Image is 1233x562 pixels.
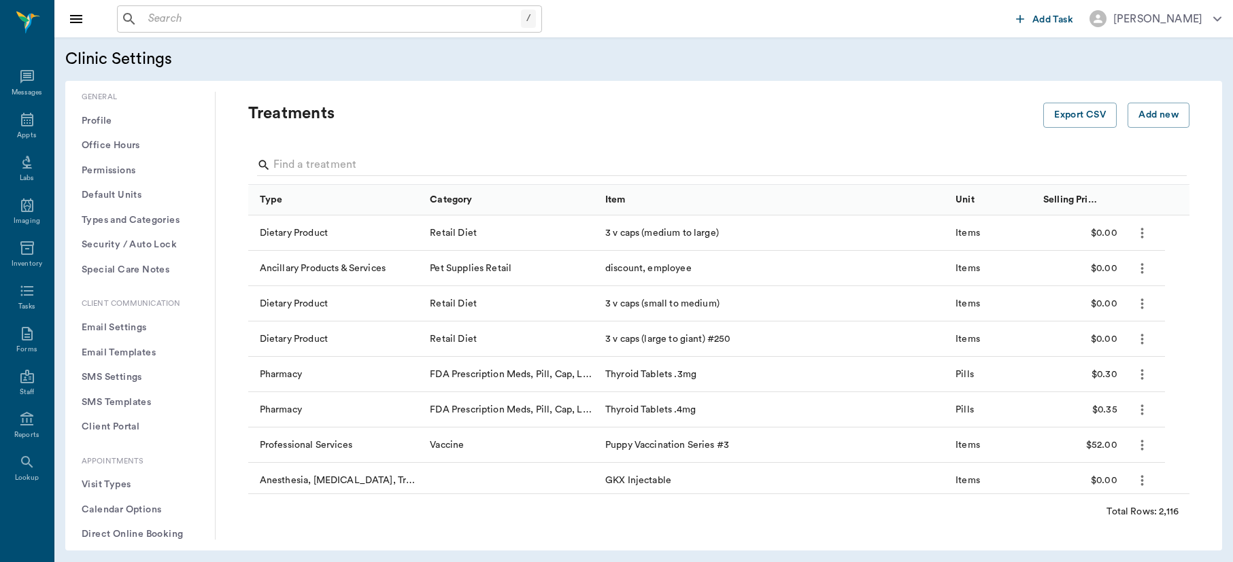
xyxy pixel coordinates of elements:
[76,298,204,310] p: Client Communication
[76,365,204,390] button: SMS Settings
[1036,392,1124,427] div: $0.35
[20,387,34,398] div: Staff
[14,430,39,440] div: Reports
[1036,321,1124,357] div: $0.00
[260,297,328,311] div: Dietary Product
[956,403,974,417] div: Pills
[430,181,472,219] div: Category
[1036,427,1124,463] div: $52.00
[598,215,949,251] div: 3 v caps (medium to large)
[76,208,204,233] button: Types and Categories
[521,10,536,28] div: /
[1113,11,1202,27] div: [PERSON_NAME]
[76,415,204,440] button: Client Portal
[629,190,648,209] button: Sort
[598,321,949,357] div: 3 v caps (large to giant) #250
[430,438,464,452] div: Vaccine
[1131,292,1153,315] button: more
[1107,505,1179,519] div: Total Rows: 2,116
[1131,434,1153,457] button: more
[1079,6,1232,31] button: [PERSON_NAME]
[286,190,305,209] button: Sort
[76,133,204,158] button: Office Hours
[956,226,980,240] div: Items
[978,190,997,209] button: Sort
[1036,251,1124,286] div: $0.00
[260,181,283,219] div: Type
[598,357,949,392] div: Thyroid Tablets .3mg
[956,181,975,219] div: Unit
[76,92,204,103] p: General
[1036,185,1124,215] div: Selling Price/Unit
[76,258,204,283] button: Special Care Notes
[76,109,204,134] button: Profile
[260,438,352,452] div: Professional Services
[273,154,1166,176] input: Find a treatment
[598,251,949,286] div: discount, employee
[1131,257,1153,280] button: more
[76,158,204,183] button: Permissions
[63,5,90,33] button: Close drawer
[260,226,328,240] div: Dietary Product
[76,183,204,208] button: Default Units
[1131,363,1153,386] button: more
[430,297,477,311] div: Retail Diet
[16,345,37,355] div: Forms
[12,88,43,98] div: Messages
[1131,222,1153,245] button: more
[956,262,980,275] div: Items
[956,332,980,346] div: Items
[605,181,626,219] div: Item
[430,403,592,417] div: FDA Prescription Meds, Pill, Cap, Liquid, Etc.
[260,403,302,417] div: Pharmacy
[260,474,417,487] div: Anesthesia, Sedatives, Tranquilizers
[260,368,302,381] div: Pharmacy
[1101,190,1120,209] button: Sort
[15,473,39,483] div: Lookup
[76,232,204,258] button: Security / Auto Lock
[248,103,860,124] p: Treatments
[76,340,204,366] button: Email Templates
[76,472,204,497] button: Visit Types
[430,262,511,275] div: Pet Supplies Retail
[1128,103,1189,128] button: Add new
[1134,190,1153,209] button: Sort
[14,216,40,226] div: Imaging
[1131,398,1153,421] button: more
[76,315,204,340] button: Email Settings
[248,185,424,215] div: Type
[1036,215,1124,251] div: $0.00
[430,226,477,240] div: Retail Diet
[76,456,204,468] p: Appointments
[12,259,42,269] div: Inventory
[143,10,521,29] input: Search
[956,297,980,311] div: Items
[1011,6,1079,31] button: Add Task
[598,185,949,215] div: Item
[423,185,598,215] div: Category
[1036,357,1124,392] div: $0.30
[430,332,477,346] div: Retail Diet
[1131,328,1153,351] button: more
[1043,181,1098,219] div: Selling Price/Unit
[76,390,204,415] button: SMS Templates
[76,522,204,547] button: Direct Online Booking
[430,368,592,381] div: FDA Prescription Meds, Pill, Cap, Liquid, Etc.
[598,427,949,463] div: Puppy Vaccination Series #3
[598,286,949,321] div: 3 v caps (small to medium)
[18,302,35,312] div: Tasks
[956,474,980,487] div: Items
[949,185,1036,215] div: Unit
[598,392,949,427] div: Thyroid Tablets .4mg
[65,48,422,70] h5: Clinic Settings
[260,332,328,346] div: Dietary Product
[1036,463,1124,498] div: $0.00
[598,463,949,498] div: GKX Injectable
[20,173,34,183] div: Labs
[257,154,1187,179] div: Search
[956,368,974,381] div: Pills
[1131,469,1153,492] button: more
[76,497,204,523] button: Calendar Options
[260,262,386,275] div: Ancillary Products & Services
[17,130,36,141] div: Appts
